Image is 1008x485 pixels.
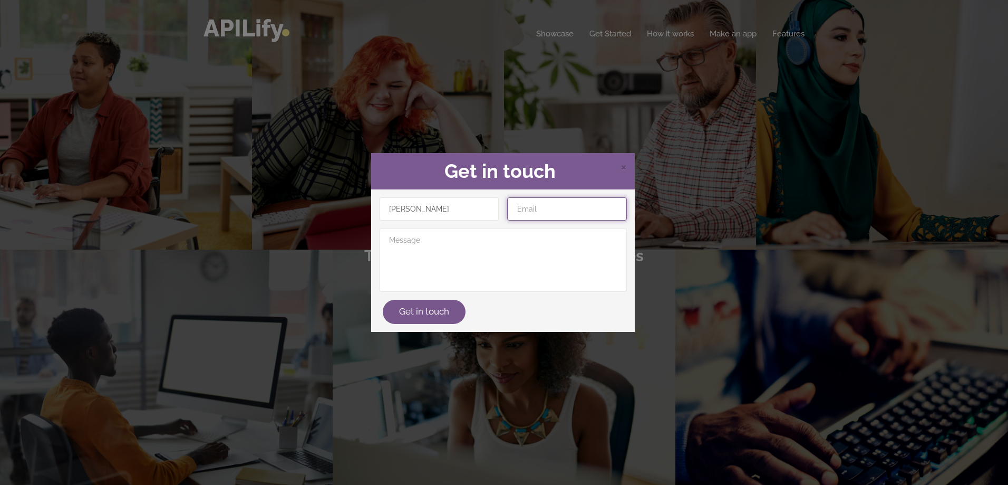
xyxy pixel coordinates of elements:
button: Get in touch [383,300,466,324]
input: Name [379,197,499,221]
span: Close [621,160,627,173]
h2: Get in touch [379,161,627,182]
span: × [621,158,627,174]
input: Email [507,197,627,221]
